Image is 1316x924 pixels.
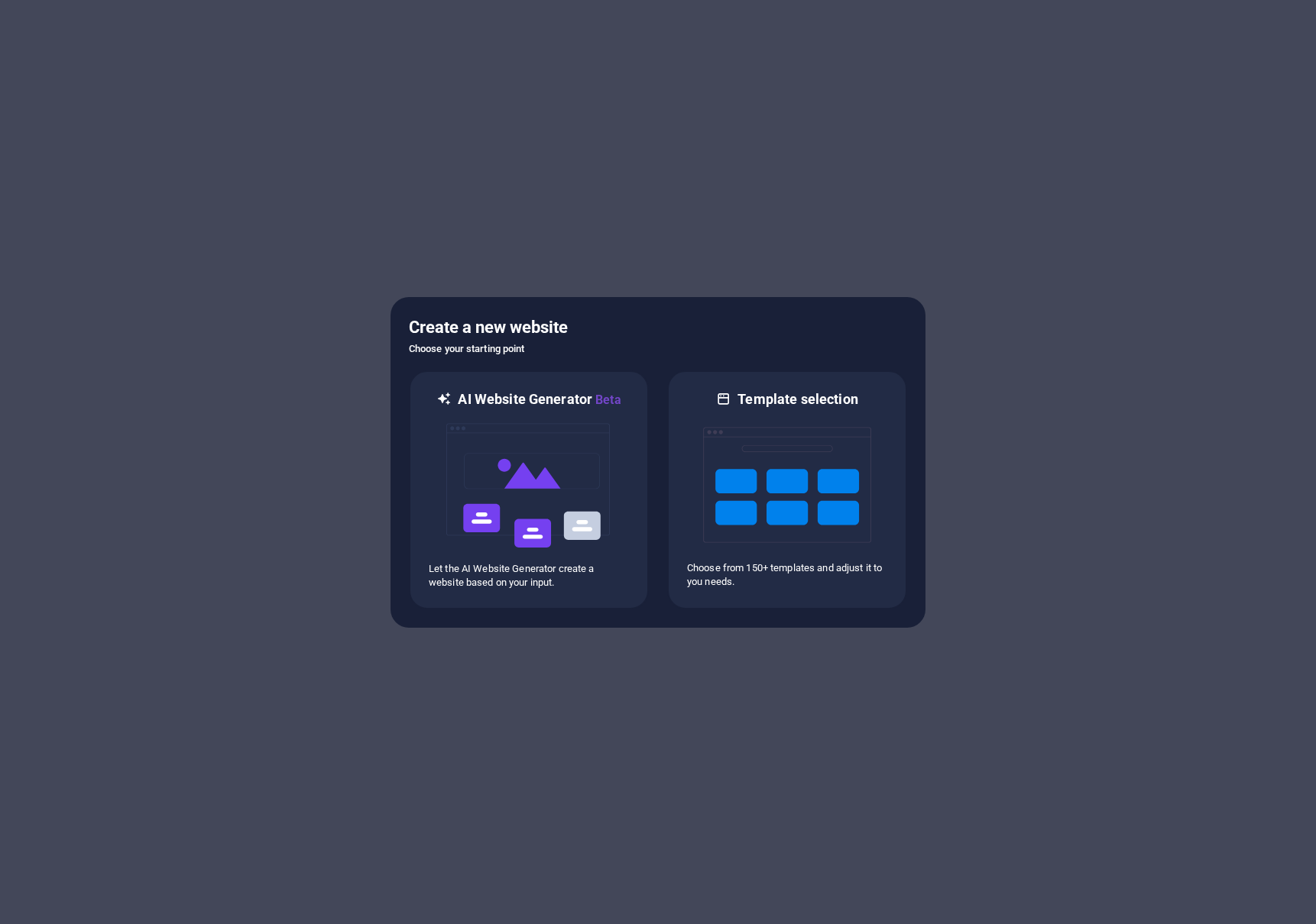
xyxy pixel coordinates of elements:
h6: Template selection [737,390,857,409]
p: Choose from 150+ templates and adjust it to you needs. [687,561,887,589]
div: Template selectionChoose from 150+ templates and adjust it to you needs. [667,370,907,609]
div: AI Website GeneratorBetaaiLet the AI Website Generator create a website based on your input. [409,370,649,609]
img: ai [445,409,613,562]
p: Let the AI Website Generator create a website based on your input. [429,562,629,590]
h5: Create a new website [409,315,907,340]
span: Beta [592,393,621,407]
h6: AI Website Generator [458,390,621,409]
h6: Choose your starting point [409,340,907,358]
